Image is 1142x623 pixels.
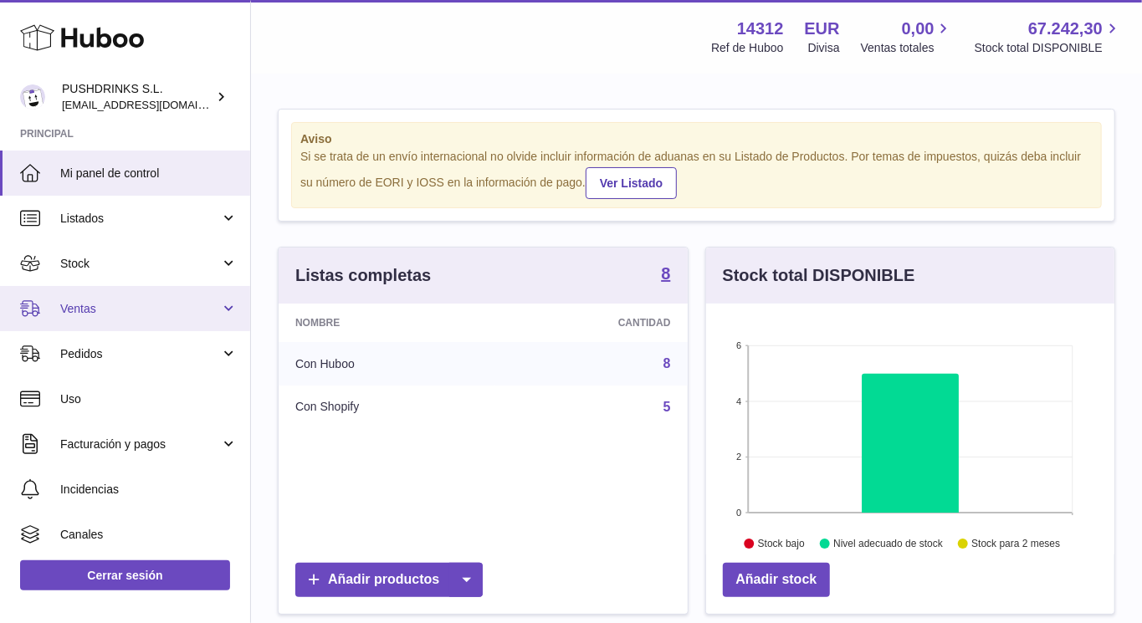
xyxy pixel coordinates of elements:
[60,301,220,317] span: Ventas
[975,18,1122,56] a: 67.242,30 Stock total DISPONIBLE
[663,400,671,414] a: 5
[60,346,220,362] span: Pedidos
[736,452,741,462] text: 2
[971,538,1060,549] text: Stock para 2 meses
[586,167,677,199] a: Ver Listado
[902,18,935,40] span: 0,00
[495,304,687,342] th: Cantidad
[60,211,220,227] span: Listados
[60,527,238,543] span: Canales
[60,256,220,272] span: Stock
[20,84,45,110] img: framos@pushdrinks.es
[279,304,495,342] th: Nombre
[1028,18,1103,40] span: 67.242,30
[737,18,784,40] strong: 14312
[60,482,238,498] span: Incidencias
[60,391,238,407] span: Uso
[808,40,840,56] div: Divisa
[60,166,238,181] span: Mi panel de control
[975,40,1122,56] span: Stock total DISPONIBLE
[295,563,483,597] a: Añadir productos
[60,437,220,452] span: Facturación y pagos
[861,40,954,56] span: Ventas totales
[861,18,954,56] a: 0,00 Ventas totales
[663,356,671,370] a: 8
[736,508,741,518] text: 0
[723,264,915,287] h3: Stock total DISPONIBLE
[300,131,1093,147] strong: Aviso
[711,40,783,56] div: Ref de Huboo
[20,560,230,590] a: Cerrar sesión
[736,396,741,406] text: 4
[62,81,213,113] div: PUSHDRINKS S.L.
[279,342,495,386] td: Con Huboo
[295,264,431,287] h3: Listas completas
[661,265,670,285] a: 8
[62,98,246,111] span: [EMAIL_ADDRESS][DOMAIN_NAME]
[757,538,804,549] text: Stock bajo
[723,563,831,597] a: Añadir stock
[805,18,840,40] strong: EUR
[833,538,944,549] text: Nivel adecuado de stock
[300,149,1093,199] div: Si se trata de un envío internacional no olvide incluir información de aduanas en su Listado de P...
[661,265,670,282] strong: 8
[279,386,495,429] td: Con Shopify
[736,340,741,350] text: 6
